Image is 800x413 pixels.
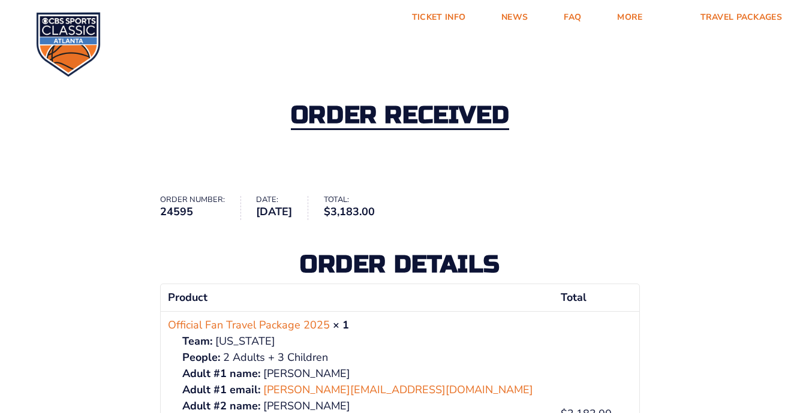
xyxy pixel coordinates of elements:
strong: Adult #1 name: [182,366,260,382]
span: $ [324,204,330,219]
li: Order number: [160,196,241,220]
strong: Team: [182,333,212,349]
th: Total [554,284,639,311]
bdi: 3,183.00 [324,204,375,219]
li: Total: [324,196,390,220]
p: [US_STATE] [182,333,546,349]
th: Product [161,284,554,311]
a: Official Fan Travel Package 2025 [168,317,330,333]
h2: Order received [291,103,509,130]
strong: [DATE] [256,204,292,220]
h2: Order details [160,252,640,276]
p: [PERSON_NAME] [182,366,546,382]
strong: People: [182,349,220,366]
strong: × 1 [333,318,349,332]
li: Date: [256,196,308,220]
p: 2 Adults + 3 Children [182,349,546,366]
img: CBS Sports Classic [36,12,101,77]
a: [PERSON_NAME][EMAIL_ADDRESS][DOMAIN_NAME] [263,382,533,398]
strong: Adult #1 email: [182,382,260,398]
strong: 24595 [160,204,225,220]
